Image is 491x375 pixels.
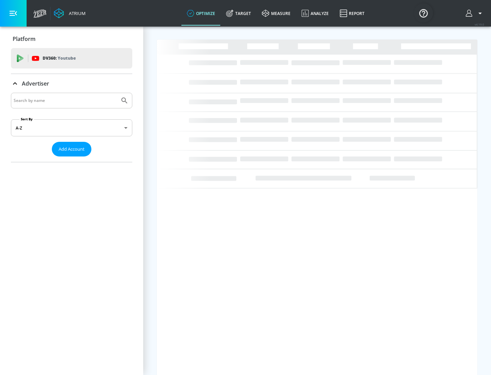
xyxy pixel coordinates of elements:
[475,22,484,26] span: v 4.19.0
[11,156,132,162] nav: list of Advertiser
[59,145,85,153] span: Add Account
[256,1,296,26] a: measure
[13,35,35,43] p: Platform
[19,117,34,121] label: Sort By
[54,8,86,18] a: Atrium
[11,48,132,69] div: DV360: Youtube
[52,142,91,156] button: Add Account
[11,29,132,48] div: Platform
[43,55,76,62] p: DV360:
[22,80,49,87] p: Advertiser
[11,74,132,93] div: Advertiser
[58,55,76,62] p: Youtube
[414,3,433,22] button: Open Resource Center
[11,93,132,162] div: Advertiser
[181,1,221,26] a: optimize
[14,96,117,105] input: Search by name
[221,1,256,26] a: Target
[296,1,334,26] a: Analyze
[66,10,86,16] div: Atrium
[334,1,370,26] a: Report
[11,119,132,136] div: A-Z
